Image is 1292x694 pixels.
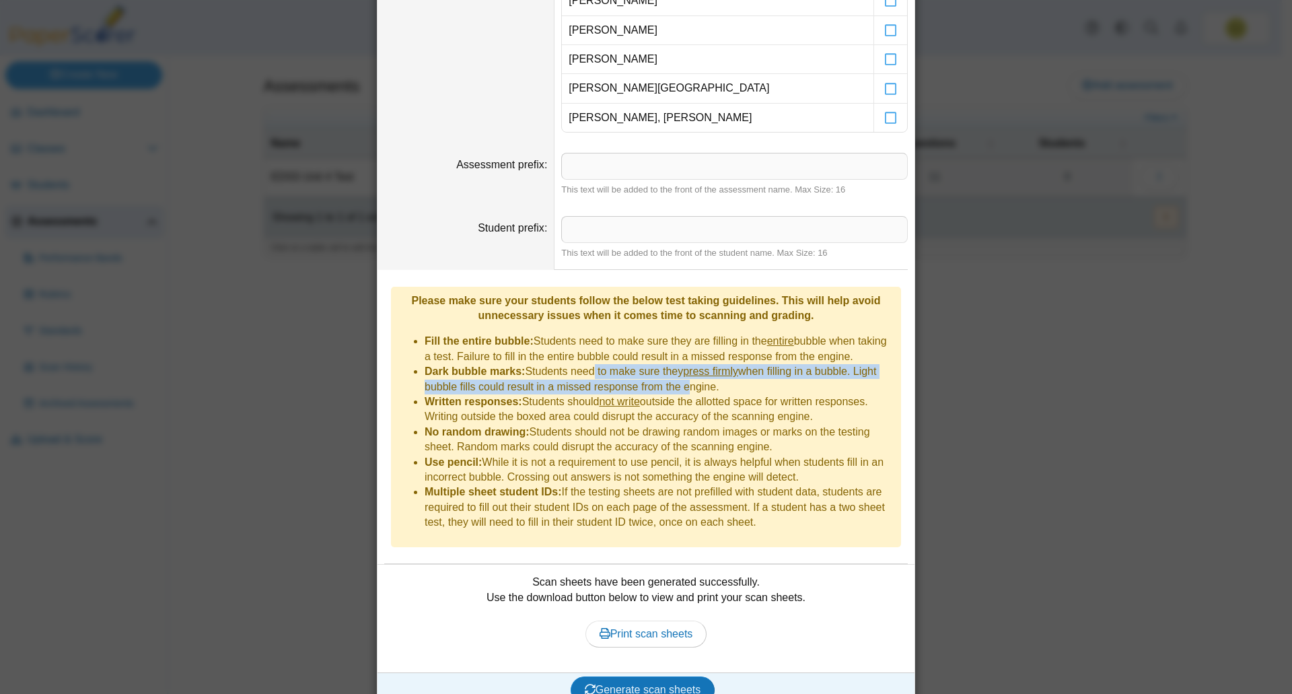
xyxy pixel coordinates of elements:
b: No random drawing: [425,426,530,438]
div: This text will be added to the front of the student name. Max Size: 16 [561,247,908,259]
b: Multiple sheet student IDs: [425,486,562,497]
span: Print scan sheets [600,628,693,639]
u: press firmly [683,366,738,377]
b: Written responses: [425,396,522,407]
li: If the testing sheets are not prefilled with student data, students are required to fill out thei... [425,485,894,530]
td: [PERSON_NAME] [562,16,873,45]
div: This text will be added to the front of the assessment name. Max Size: 16 [561,184,908,196]
b: Please make sure your students follow the below test taking guidelines. This will help avoid unne... [411,295,880,321]
li: Students need to make sure they are filling in the bubble when taking a test. Failure to fill in ... [425,334,894,364]
li: Students need to make sure they when filling in a bubble. Light bubble fills could result in a mi... [425,364,894,394]
li: Students should not be drawing random images or marks on the testing sheet. Random marks could di... [425,425,894,455]
b: Dark bubble marks: [425,366,525,377]
u: not write [599,396,639,407]
td: [PERSON_NAME][GEOGRAPHIC_DATA] [562,74,873,103]
b: Fill the entire bubble: [425,335,534,347]
label: Assessment prefix [456,159,547,170]
label: Student prefix [478,222,547,234]
u: entire [767,335,794,347]
li: While it is not a requirement to use pencil, it is always helpful when students fill in an incorr... [425,455,894,485]
td: [PERSON_NAME] [562,45,873,74]
td: [PERSON_NAME], [PERSON_NAME] [562,104,873,132]
li: Students should outside the allotted space for written responses. Writing outside the boxed area ... [425,394,894,425]
b: Use pencil: [425,456,482,468]
a: Print scan sheets [585,621,707,648]
div: Scan sheets have been generated successfully. Use the download button below to view and print you... [384,575,908,662]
